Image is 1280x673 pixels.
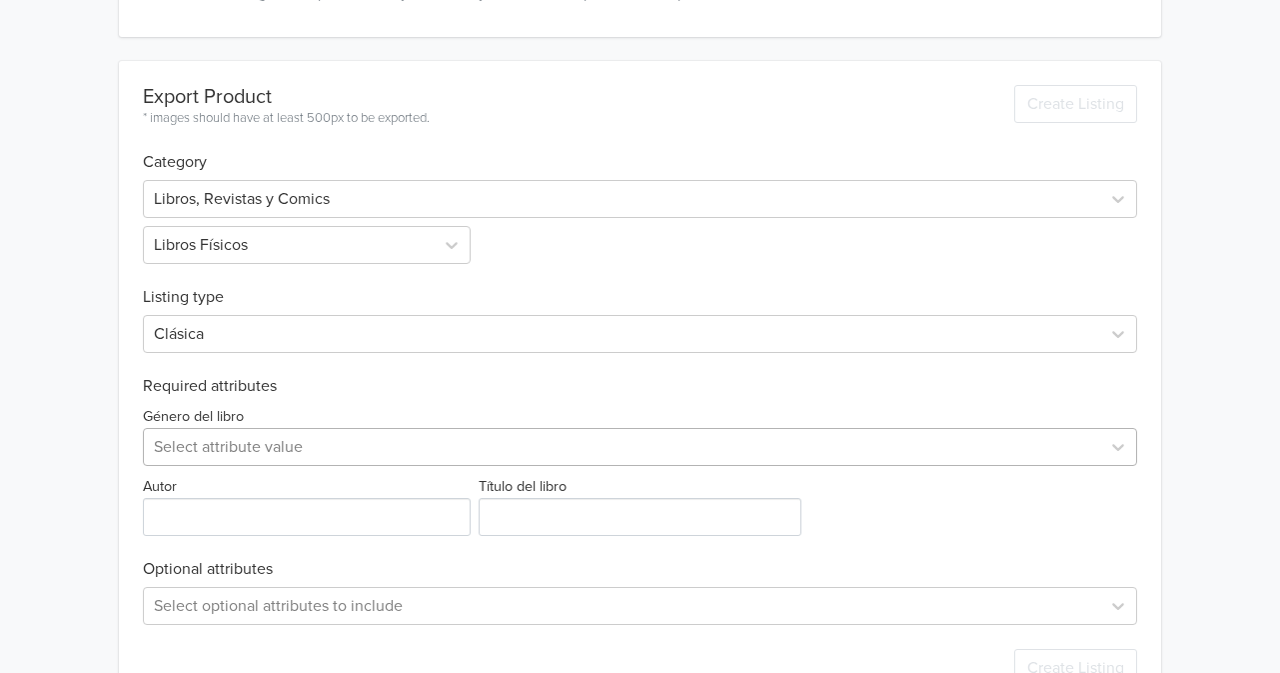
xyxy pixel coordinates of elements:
[479,476,567,498] label: Título del libro
[143,476,177,498] label: Autor
[143,85,430,109] div: Export Product
[1014,85,1137,123] button: Create Listing
[143,406,244,428] label: Género del libro
[143,560,1137,579] h6: Optional attributes
[143,377,1137,396] h6: Required attributes
[143,129,1137,172] h6: Category
[143,109,430,129] div: * images should have at least 500px to be exported.
[143,264,1137,307] h6: Listing type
